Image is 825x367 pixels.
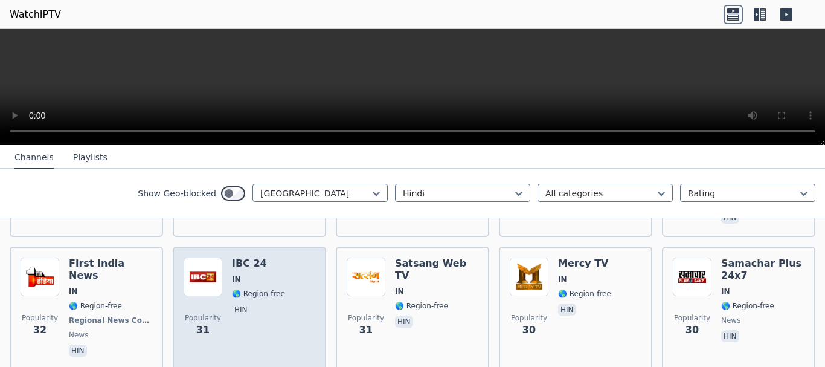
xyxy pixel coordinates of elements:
span: IN [69,287,78,296]
img: Mercy TV [510,258,548,296]
p: hin [721,330,739,342]
span: 32 [33,323,47,337]
p: hin [558,304,576,316]
span: 🌎 Region-free [232,289,285,299]
span: Popularity [348,313,384,323]
span: 31 [359,323,373,337]
h6: Mercy TV [558,258,611,270]
span: Popularity [674,313,710,323]
span: 🌎 Region-free [558,289,611,299]
img: Satsang Web TV [347,258,385,296]
a: WatchIPTV [10,7,61,22]
span: Regional News Content Producer [69,316,150,325]
span: IN [558,274,567,284]
span: 🌎 Region-free [721,301,774,311]
label: Show Geo-blocked [138,187,216,200]
span: IN [721,287,730,296]
h6: Satsang Web TV [395,258,478,282]
img: First India News [21,258,59,296]
button: Playlists [73,146,108,169]
h6: First India News [69,258,152,282]
h6: Samachar Plus 24x7 [721,258,804,282]
span: news [721,316,740,325]
span: IN [232,274,241,284]
button: Channels [14,146,54,169]
span: IN [395,287,404,296]
p: hin [232,304,250,316]
span: 🌎 Region-free [69,301,122,311]
img: IBC 24 [184,258,222,296]
span: 30 [522,323,536,337]
span: Popularity [511,313,547,323]
p: hin [69,345,87,357]
span: 31 [196,323,210,337]
span: 30 [685,323,699,337]
span: Popularity [185,313,221,323]
span: news [69,330,88,340]
p: hin [395,316,413,328]
h6: IBC 24 [232,258,285,270]
span: 🌎 Region-free [395,301,448,311]
span: Popularity [22,313,58,323]
img: Samachar Plus 24x7 [673,258,711,296]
